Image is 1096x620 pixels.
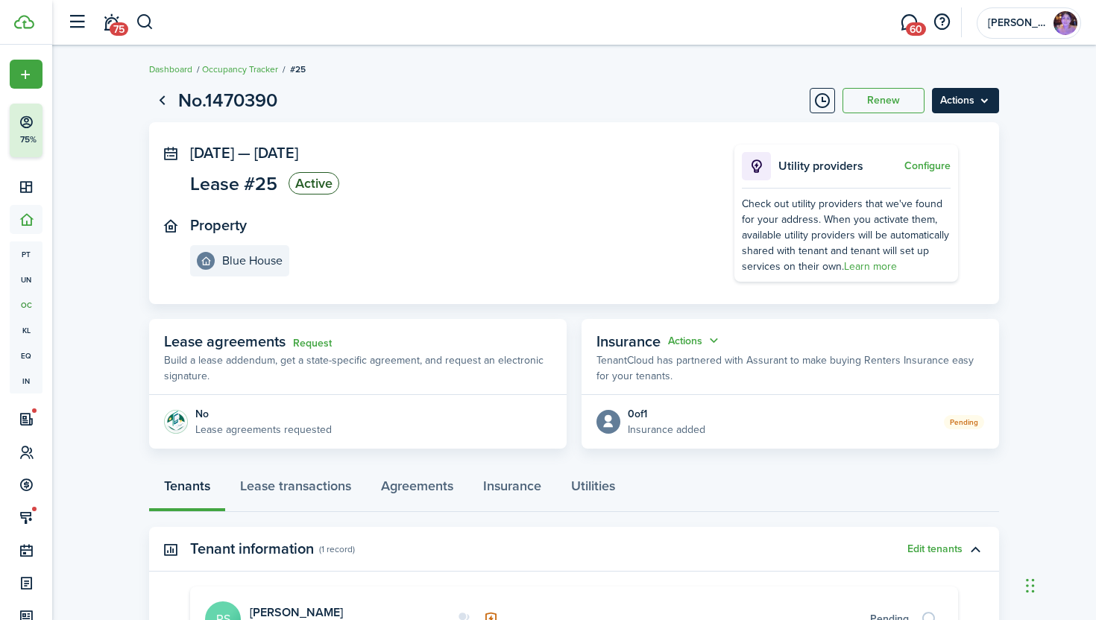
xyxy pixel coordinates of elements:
[596,352,984,384] p: TenantCloud has partnered with Assurant to make buying Renters Insurance easy for your tenants.
[742,196,951,274] div: Check out utility providers that we've found for your address. When you activate them, available ...
[906,22,926,36] span: 60
[895,4,923,42] a: Messaging
[10,241,42,267] a: pt
[97,4,125,42] a: Notifications
[10,317,42,343] a: kl
[164,410,188,434] img: Agreement e-sign
[1026,563,1035,608] div: Drag
[195,406,332,422] div: No
[190,540,314,557] panel-main-title: Tenant information
[10,60,42,89] button: Open menu
[944,415,984,429] status: Pending
[929,10,954,35] button: Open resource center
[178,86,277,115] h1: No.1470390
[668,332,722,349] button: Actions
[136,10,154,35] button: Search
[10,368,42,393] a: in
[164,352,552,384] p: Build a lease addendum, get a state-specific agreement, and request an electronic signature.
[289,172,339,194] status: Active
[556,467,630,512] a: Utilities
[778,157,901,175] p: Utility providers
[190,217,247,234] panel-main-title: Property
[1021,548,1096,620] iframe: Chat Widget
[14,15,34,29] img: TenantCloud
[628,422,705,437] p: Insurance added
[668,332,722,349] button: Open menu
[628,406,705,422] div: 0 of 1
[988,18,1048,28] span: Rosa
[963,537,988,562] button: Toggle accordion
[190,142,234,164] span: [DATE]
[319,542,355,556] panel-main-subtitle: (1 record)
[190,174,277,193] span: Lease #25
[10,104,133,157] button: 75%
[225,467,366,512] a: Lease transactions
[195,422,332,437] p: Lease agreements requested
[10,292,42,317] a: oc
[843,88,925,113] button: Renew
[907,543,963,555] button: Edit tenants
[290,63,306,76] span: #25
[932,88,999,113] menu-btn: Actions
[149,63,192,76] a: Dashboard
[254,142,298,164] span: [DATE]
[844,259,897,274] a: Learn more
[202,63,278,76] a: Occupancy Tracker
[932,88,999,113] button: Open menu
[468,467,556,512] a: Insurance
[63,8,91,37] button: Open sidebar
[293,338,332,349] a: Request
[238,142,251,164] span: —
[10,343,42,368] a: eq
[366,467,468,512] a: Agreements
[1054,11,1077,35] img: Rosa
[164,330,286,352] span: Lease agreements
[19,133,37,146] p: 75%
[596,330,661,352] span: Insurance
[904,160,951,172] button: Configure
[810,88,835,113] button: Timeline
[149,88,174,113] a: Go back
[110,22,128,36] span: 75
[222,254,283,268] e-details-info-title: Blue House
[10,267,42,292] a: un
